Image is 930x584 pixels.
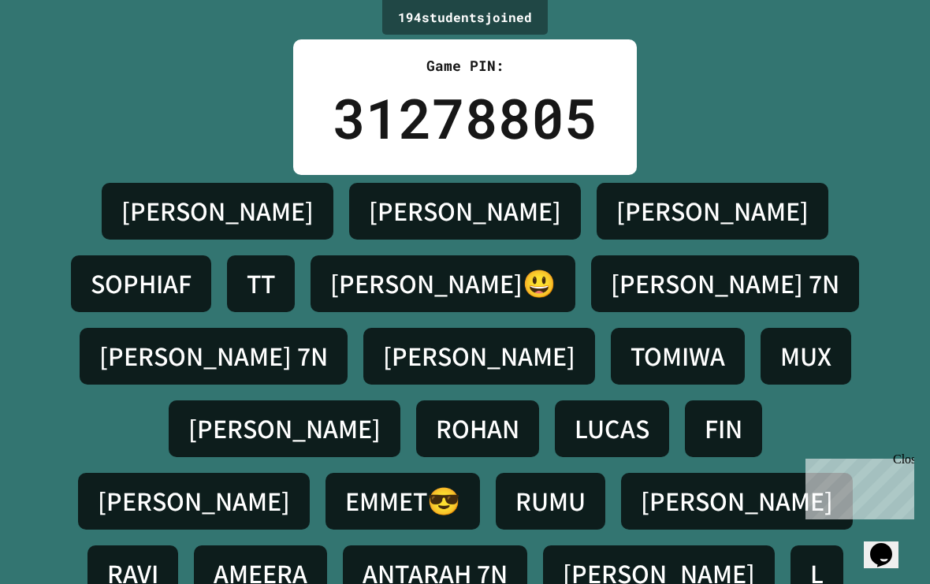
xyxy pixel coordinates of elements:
[616,195,809,228] h4: [PERSON_NAME]
[247,267,275,300] h4: TT
[333,76,597,159] div: 31278805
[188,412,381,445] h4: [PERSON_NAME]
[345,485,460,518] h4: EMMET😎
[99,340,328,373] h4: [PERSON_NAME] 7N
[91,267,192,300] h4: SOPHIAF
[799,452,914,519] iframe: chat widget
[780,340,831,373] h4: MUX
[641,485,833,518] h4: [PERSON_NAME]
[6,6,109,100] div: Chat with us now!Close
[330,267,556,300] h4: [PERSON_NAME]😃
[705,412,742,445] h4: FIN
[575,412,649,445] h4: LUCAS
[98,485,290,518] h4: [PERSON_NAME]
[611,267,839,300] h4: [PERSON_NAME] 7N
[333,55,597,76] div: Game PIN:
[631,340,725,373] h4: TOMIWA
[436,412,519,445] h4: ROHAN
[383,340,575,373] h4: [PERSON_NAME]
[515,485,586,518] h4: RUMU
[369,195,561,228] h4: [PERSON_NAME]
[121,195,314,228] h4: [PERSON_NAME]
[864,521,914,568] iframe: chat widget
